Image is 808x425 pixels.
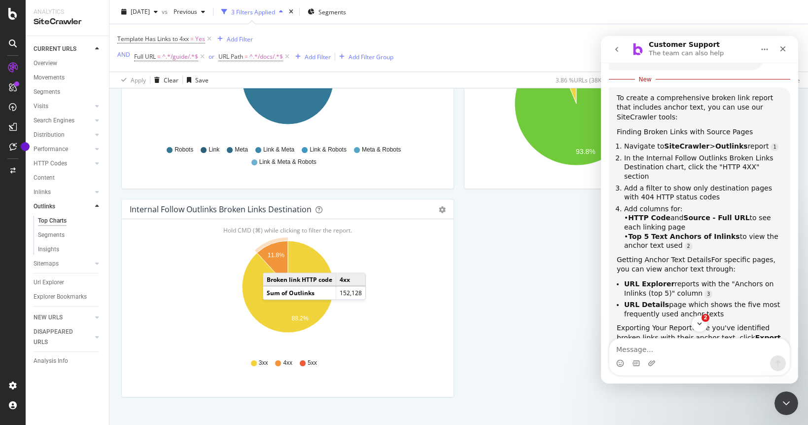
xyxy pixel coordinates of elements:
[38,216,102,226] a: Top Charts
[556,76,627,84] div: 3.86 % URLs ( 38K on 983K )
[195,32,205,46] span: Yes
[34,187,51,197] div: Inlinks
[34,144,68,155] div: Performance
[336,273,366,286] td: 4xx
[23,265,68,272] b: URL Details
[283,359,292,367] span: 4xx
[34,173,102,183] a: Content
[310,146,347,154] span: Link & Robots
[114,106,147,114] b: Outlinks
[16,57,181,86] div: To create a comprehensive broken link report that includes anchor text, you can use our SiteCrawl...
[21,142,30,151] div: Tooltip anchor
[34,312,92,323] a: NEW URLS
[8,51,189,394] div: To create a comprehensive broken link report that includes anchor text, you can use our SiteCrawl...
[23,264,181,282] li: page which shows the five most frequently used anchor texts
[305,52,331,61] div: Add Filter
[472,27,788,181] svg: A chart.
[259,359,268,367] span: 3xx
[34,292,102,302] a: Explorer Bookmarks
[117,35,189,43] span: Template Has Links to 4xx
[190,35,194,43] span: =
[34,87,102,97] a: Segments
[34,187,92,197] a: Inlinks
[23,244,73,252] b: URL Explorer
[117,72,146,88] button: Apply
[213,33,253,45] button: Add Filter
[16,92,152,100] span: Finding Broken Links with Source Pages
[349,52,393,61] div: Add Filter Group
[231,7,275,16] div: 3 Filters Applied
[34,58,102,69] a: Overview
[292,315,309,322] text: 88.2%
[169,319,185,335] button: Send a message…
[195,76,209,84] div: Save
[34,73,65,83] div: Movements
[170,107,177,115] a: Source reference 9276044:
[34,44,92,54] a: CURRENT URLS
[117,4,162,20] button: [DATE]
[34,44,76,54] div: CURRENT URLS
[8,303,189,319] textarea: Message…
[34,158,67,169] div: HTTP Codes
[84,206,92,214] a: Source reference 9868375:
[63,106,108,114] b: SiteCrawler
[34,16,101,28] div: SiteCrawler
[34,130,92,140] a: Distribution
[304,4,350,20] button: Segments
[34,130,65,140] div: Distribution
[23,148,181,166] li: Add a filter to show only destination pages with 404 HTTP status codes
[34,8,101,16] div: Analytics
[34,201,92,212] a: Outlinks
[227,35,253,43] div: Add Filter
[90,279,107,296] button: Scroll to bottom
[34,259,92,269] a: Sitemaps
[287,7,295,17] div: times
[336,286,366,299] td: 152,128
[209,52,214,61] button: or
[183,72,209,88] button: Save
[774,391,798,415] iframe: Intercom live chat
[175,146,193,154] span: Robots
[38,216,67,226] div: Top Charts
[268,252,284,259] text: 11.8%
[34,173,55,183] div: Content
[23,117,181,145] li: In the Internal Follow Outlinks Broken Links Destination chart, click the "HTTP 4XX" section
[170,4,209,20] button: Previous
[209,146,219,154] span: Link
[34,87,60,97] div: Segments
[576,148,596,155] text: 93.8%
[38,230,102,240] a: Segments
[34,277,102,288] a: Url Explorer
[27,196,139,204] b: Top 5 Text Anchors of Inlinks
[162,7,170,16] span: vs
[38,244,59,255] div: Insights
[34,292,87,302] div: Explorer Bookmarks
[134,52,156,61] span: Full URL
[23,106,181,115] li: Navigate to > report
[318,7,346,16] span: Segments
[130,235,446,349] svg: A chart.
[308,359,317,367] span: 5xx
[259,158,316,166] span: Link & Meta & Robots
[34,58,57,69] div: Overview
[101,278,108,286] span: Scroll badge
[82,178,148,186] b: Source - Full URL
[34,277,64,288] div: Url Explorer
[130,204,312,214] div: Internal Follow Outlinks Broken Links Destination
[34,144,92,155] a: Performance
[34,116,92,126] a: Search Engines
[34,101,48,112] div: Visits
[23,168,181,214] li: Add columns for: • and to see each linking page • to view the anchor text used
[27,178,70,186] b: HTTP Code
[131,76,146,84] div: Apply
[335,51,393,63] button: Add Filter Group
[34,356,68,366] div: Analysis Info
[8,51,189,395] div: Customer Support says…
